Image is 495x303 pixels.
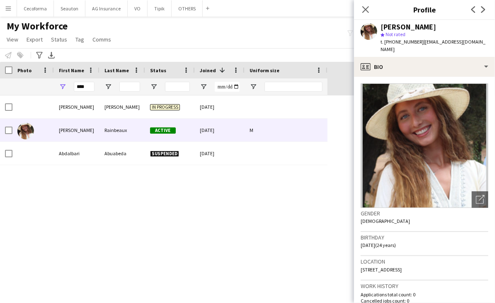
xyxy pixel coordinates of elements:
span: [DATE] (24 years) [361,242,396,248]
span: Photo [17,67,32,73]
span: M [250,127,253,133]
div: [PERSON_NAME] [54,119,99,142]
span: Suspended [150,151,179,157]
button: Open Filter Menu [59,83,66,90]
div: Bio [354,57,495,77]
button: Open Filter Menu [150,83,158,90]
div: Rainbeaux [99,119,145,142]
div: [PERSON_NAME] [381,23,436,31]
input: Last Name Filter Input [119,82,140,92]
div: Open photos pop-in [472,191,488,208]
div: Abuabeda [99,142,145,165]
input: Status Filter Input [165,82,190,92]
button: Open Filter Menu [200,83,207,90]
input: First Name Filter Input [74,82,95,92]
a: Tag [72,34,87,45]
button: Cecoforma [17,0,54,17]
div: [DATE] [195,119,245,142]
div: [PERSON_NAME] [54,95,99,118]
a: Status [48,34,70,45]
button: Open Filter Menu [250,83,257,90]
span: View [7,36,18,43]
button: Seauton [54,0,85,17]
span: Export [27,36,43,43]
img: Alba Rainbeaux [17,123,34,139]
span: [STREET_ADDRESS] [361,266,402,273]
span: Not rated [386,31,405,37]
span: [DEMOGRAPHIC_DATA] [361,218,410,224]
h3: Profile [354,4,495,15]
a: Comms [89,34,114,45]
div: [DATE] [195,142,245,165]
app-action-btn: Export XLSX [46,50,56,60]
span: Tag [75,36,84,43]
button: Tipik [148,0,172,17]
span: Active [150,127,176,134]
div: [PERSON_NAME] [99,95,145,118]
div: Abdalbari [54,142,99,165]
span: First Name [59,67,84,73]
span: My Workforce [7,20,68,32]
a: Export [23,34,46,45]
span: In progress [150,104,180,110]
span: Status [51,36,67,43]
app-action-btn: Advanced filters [34,50,44,60]
h3: Gender [361,210,488,217]
span: Status [150,67,166,73]
span: Comms [92,36,111,43]
h3: Birthday [361,234,488,241]
input: Uniform size Filter Input [264,82,323,92]
span: t. [PHONE_NUMBER] [381,39,424,45]
div: [DATE] [195,95,245,118]
h3: Work history [361,282,488,290]
button: Open Filter Menu [104,83,112,90]
h3: Location [361,258,488,265]
img: Crew avatar or photo [361,83,488,208]
p: Applications total count: 0 [361,291,488,298]
button: OTHERS [172,0,203,17]
input: Joined Filter Input [215,82,240,92]
span: Joined [200,67,216,73]
span: Last Name [104,67,129,73]
span: Uniform size [250,67,279,73]
span: | [EMAIL_ADDRESS][DOMAIN_NAME] [381,39,485,52]
button: AG Insurance [85,0,128,17]
button: VO [128,0,148,17]
a: View [3,34,22,45]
